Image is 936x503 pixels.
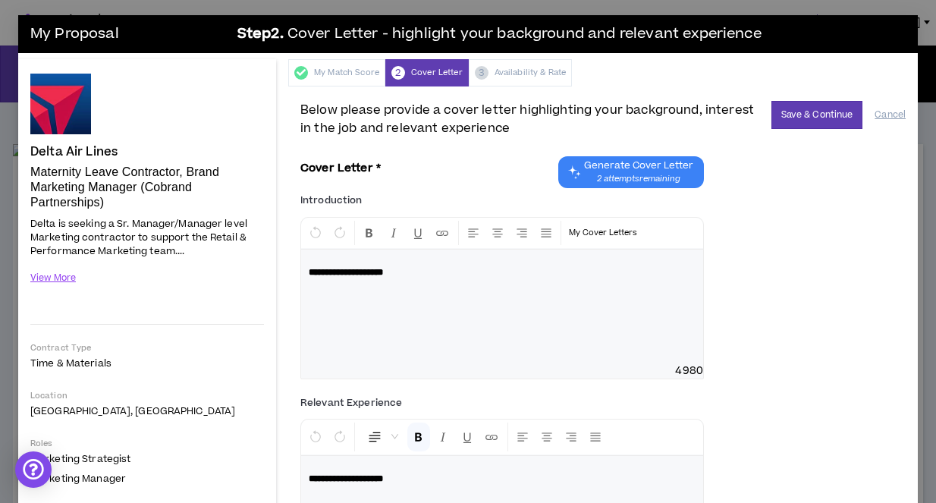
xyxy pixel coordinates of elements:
label: Introduction [300,188,362,212]
h3: Cover Letter * [300,162,381,175]
button: Cancel [875,102,906,128]
b: Step 2 . [237,24,284,46]
div: My Match Score [288,59,385,86]
span: Marketing Strategist [30,452,130,466]
p: Maternity Leave Contractor, Brand Marketing Manager (Cobrand Partnerships) [30,165,264,210]
p: [GEOGRAPHIC_DATA], [GEOGRAPHIC_DATA] [30,404,264,418]
h4: Delta Air Lines [30,145,118,159]
p: Location [30,390,264,401]
p: Contract Type [30,342,264,354]
button: View More [30,265,76,291]
span: Cover Letter - highlight your background and relevant experience [287,24,762,46]
button: Save & Continue [771,101,863,129]
label: Relevant Experience [300,391,402,415]
h3: My Proposal [30,19,228,49]
span: 2 attempts remaining [584,173,693,185]
span: Marketing Manager [30,472,126,486]
p: Delta is seeking a Sr. Manager/Manager level Marketing contractor to support the Retail & Perform... [30,215,264,259]
span: Generate Cover Letter [584,159,693,171]
div: Open Intercom Messenger [15,451,52,488]
p: Roles [30,438,264,449]
button: Chat GPT Cover Letter [558,156,704,188]
p: Time & Materials [30,357,264,370]
span: Below please provide a cover letter highlighting your background, interest in the job and relevan... [300,101,762,137]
